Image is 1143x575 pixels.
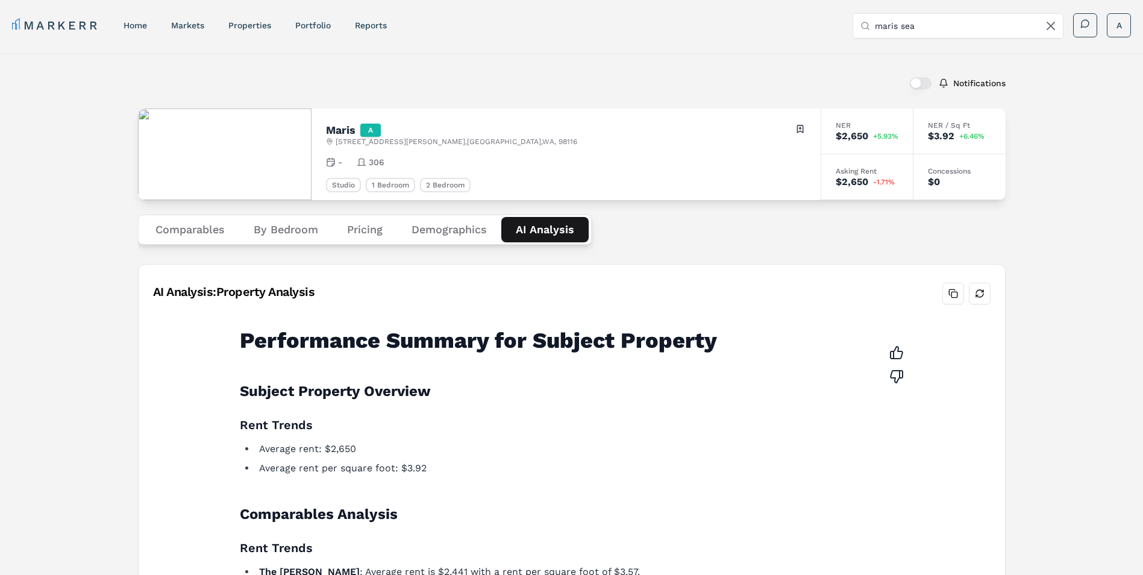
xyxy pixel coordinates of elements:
[355,20,387,30] a: reports
[255,442,889,456] li: Average rent: $2,650
[873,133,898,140] span: +5.93%
[326,178,361,192] div: Studio
[836,168,898,175] div: Asking Rent
[928,168,991,175] div: Concessions
[928,122,991,129] div: NER / Sq Ft
[360,124,381,137] div: A
[240,382,889,401] h2: Subject Property Overview
[873,178,895,186] span: -1.71%
[255,461,889,476] li: Average rent per square foot: $3.92
[397,217,501,242] button: Demographics
[141,217,239,242] button: Comparables
[239,217,333,242] button: By Bedroom
[836,177,868,187] div: $2,650
[240,538,889,558] h3: Rent Trends
[875,14,1056,38] input: Search by MSA, ZIP, Property Name, or Address
[969,283,991,304] button: Refresh analysis
[836,122,898,129] div: NER
[12,17,99,34] a: MARKERR
[326,125,355,136] h2: Maris
[153,283,315,300] div: AI Analysis: Property Analysis
[420,178,471,192] div: 2 Bedroom
[942,283,964,304] button: Copy analysis
[295,20,331,30] a: Portfolio
[928,131,954,141] div: $3.92
[240,504,889,524] h2: Comparables Analysis
[1116,19,1122,31] span: A
[1107,13,1131,37] button: A
[501,217,589,242] button: AI Analysis
[336,137,577,146] span: [STREET_ADDRESS][PERSON_NAME] , [GEOGRAPHIC_DATA] , WA , 98116
[124,20,147,30] a: home
[338,156,342,168] span: -
[928,177,940,187] div: $0
[171,20,204,30] a: markets
[228,20,271,30] a: properties
[959,133,985,140] span: +6.46%
[240,415,889,435] h3: Rent Trends
[240,328,889,353] h1: Performance Summary for Subject Property
[333,217,397,242] button: Pricing
[953,79,1006,87] label: Notifications
[369,156,384,168] span: 306
[366,178,415,192] div: 1 Bedroom
[836,131,868,141] div: $2,650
